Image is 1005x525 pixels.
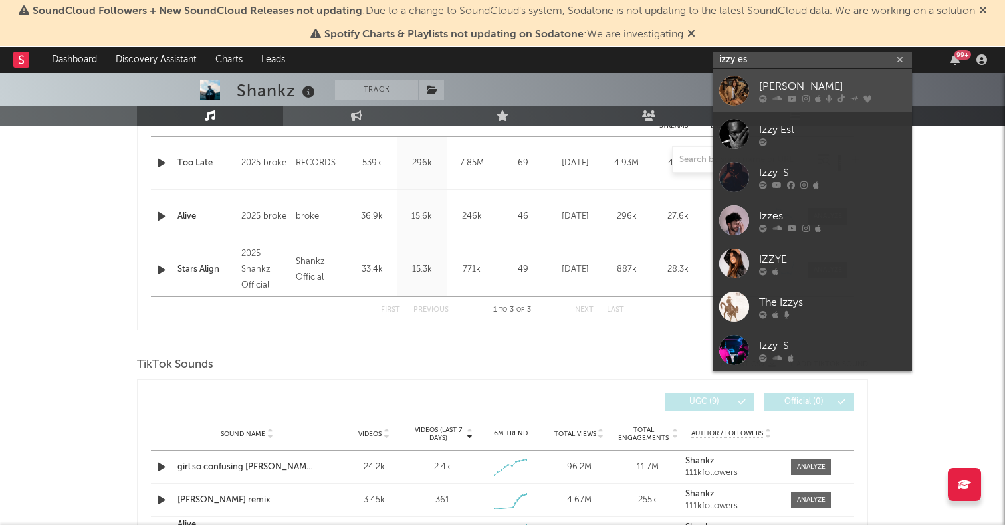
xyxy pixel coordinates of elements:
[516,307,524,313] span: of
[177,494,316,507] a: [PERSON_NAME] remix
[707,263,751,276] div: N/A
[324,29,683,40] span: : We are investigating
[554,430,596,438] span: Total Views
[707,210,751,223] div: N/A
[343,461,405,474] div: 24.2k
[604,210,649,223] div: 296k
[713,156,912,199] a: Izzy-S
[252,47,294,73] a: Leads
[553,263,598,276] div: [DATE]
[713,112,912,156] a: Izzy Est
[685,469,778,478] div: 111k followers
[617,461,679,474] div: 11.7M
[665,393,754,411] button: UGC(9)
[450,210,493,223] div: 246k
[553,210,598,223] div: [DATE]
[685,490,778,499] a: Shankz
[434,461,451,474] div: 2.4k
[237,80,318,102] div: Shankz
[691,429,763,438] span: Author / Followers
[617,426,671,442] span: Total Engagements
[713,242,912,285] a: IZZYE
[604,263,649,276] div: 887k
[773,398,834,406] span: Official ( 0 )
[413,306,449,314] button: Previous
[713,199,912,242] a: Izzes
[324,29,584,40] span: Spotify Charts & Playlists not updating on Sodatone
[655,263,700,276] div: 28.3k
[713,52,912,68] input: Search for artists
[480,429,542,439] div: 6M Trend
[177,263,235,276] a: Stars Align
[759,78,905,94] div: [PERSON_NAME]
[759,122,905,138] div: Izzy Est
[759,338,905,354] div: Izzy-S
[655,210,700,223] div: 27.6k
[954,50,971,60] div: 99 +
[296,254,344,286] div: Shankz Official
[343,494,405,507] div: 3.45k
[685,457,715,465] strong: Shankz
[713,328,912,371] a: Izzy-S
[43,47,106,73] a: Dashboard
[548,461,610,474] div: 96.2M
[673,155,813,165] input: Search by song name or URL
[350,210,393,223] div: 36.9k
[499,307,507,313] span: to
[673,398,734,406] span: UGC ( 9 )
[607,306,624,314] button: Last
[137,357,213,373] span: TikTok Sounds
[759,208,905,224] div: Izzes
[685,490,715,498] strong: Shankz
[764,393,854,411] button: Official(0)
[177,461,316,474] a: girl so confusing [PERSON_NAME] remix
[713,285,912,328] a: The Izzys
[759,165,905,181] div: Izzy-S
[358,430,382,438] span: Videos
[241,209,289,225] div: 2025 broke
[475,302,548,318] div: 1 3 3
[296,209,344,225] div: broke
[713,69,912,112] a: [PERSON_NAME]
[411,426,465,442] span: Videos (last 7 days)
[500,263,546,276] div: 49
[400,263,443,276] div: 15.3k
[350,263,393,276] div: 33.4k
[400,210,443,223] div: 15.6k
[617,494,679,507] div: 255k
[33,6,975,17] span: : Due to a change to SoundCloud's system, Sodatone is not updating to the latest SoundCloud data....
[450,263,493,276] div: 771k
[106,47,206,73] a: Discovery Assistant
[221,430,265,438] span: Sound Name
[381,306,400,314] button: First
[575,306,594,314] button: Next
[685,457,778,466] a: Shankz
[241,246,289,294] div: 2025 Shankz Official
[759,251,905,267] div: IZZYE
[687,29,695,40] span: Dismiss
[685,502,778,511] div: 111k followers
[950,54,960,65] button: 99+
[759,294,905,310] div: The Izzys
[548,494,610,507] div: 4.67M
[206,47,252,73] a: Charts
[33,6,362,17] span: SoundCloud Followers + New SoundCloud Releases not updating
[500,210,546,223] div: 46
[435,494,449,507] div: 361
[335,80,418,100] button: Track
[177,210,235,223] a: Alive
[979,6,987,17] span: Dismiss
